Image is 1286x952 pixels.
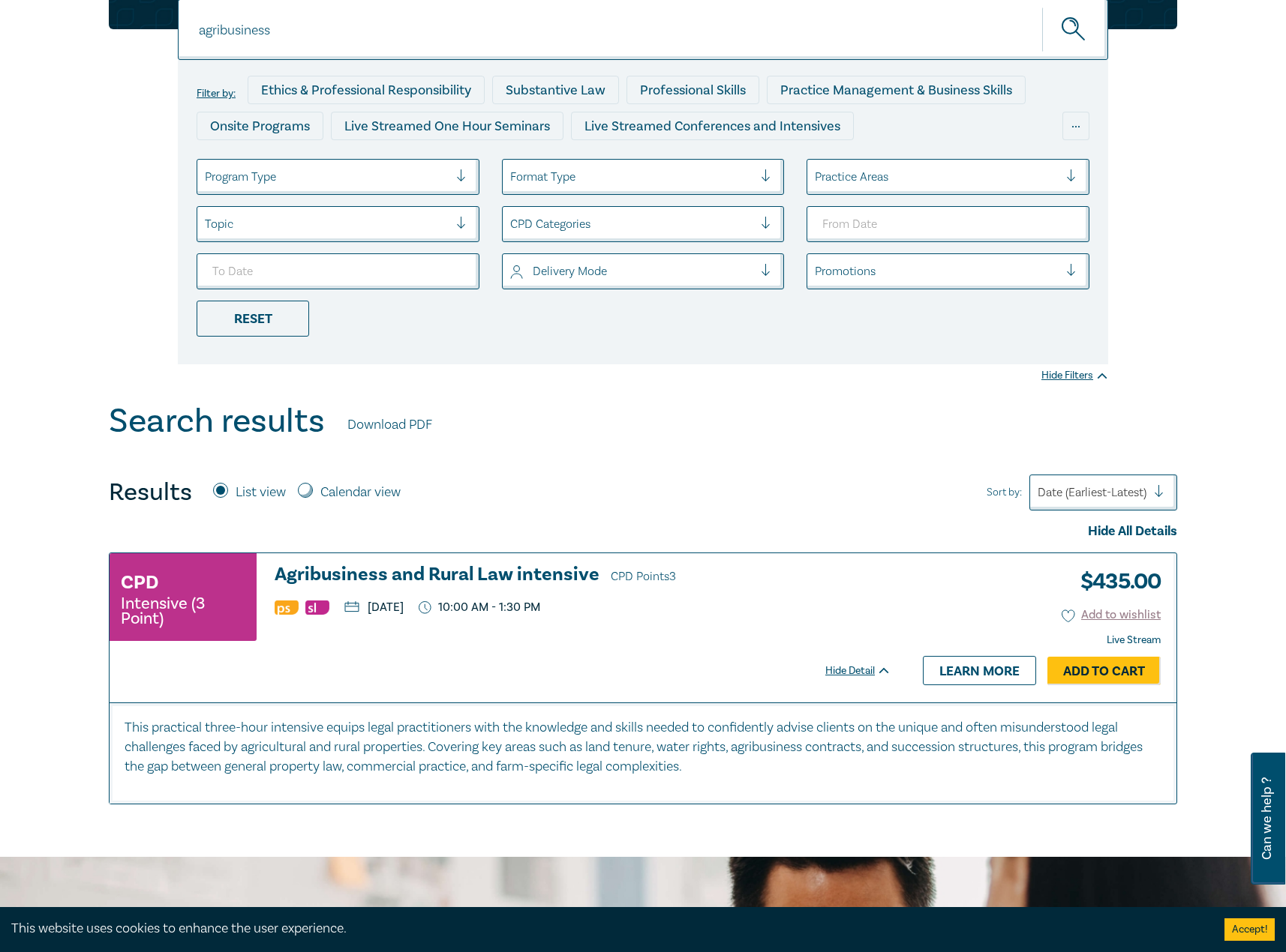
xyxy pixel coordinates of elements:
[275,564,891,587] a: Agribusiness and Rural Law intensive CPD Points3
[236,483,286,502] label: List view
[344,601,404,613] p: [DATE]
[1041,368,1108,383] div: Hide Filters
[1260,762,1274,876] span: Can we help ?
[205,169,208,185] input: select
[205,216,208,232] input: select
[767,76,1026,104] div: Practice Management & Business Skills
[275,600,299,615] img: Professional Skills
[1107,633,1161,647] strong: Live Stream
[109,522,1177,541] div: Hide All Details
[275,564,891,587] h3: Agribusiness and Rural Law intensive
[794,148,932,176] div: National Programs
[419,600,540,615] p: 10:00 AM - 1:30 PM
[492,76,619,104] div: Substantive Law
[442,148,614,176] div: Pre-Recorded Webcasts
[626,76,759,104] div: Professional Skills
[815,169,818,185] input: select
[248,76,485,104] div: Ethics & Professional Responsibility
[1047,657,1161,685] a: Add to Cart
[121,596,245,626] small: Intensive (3 Point)
[622,148,786,176] div: 10 CPD Point Packages
[510,216,513,232] input: select
[197,301,309,337] div: Reset
[125,718,1161,777] p: This practical three-hour intensive equips legal practitioners with the knowledge and skills need...
[825,663,908,678] div: Hide Detail
[197,148,434,176] div: Live Streamed Practical Workshops
[11,919,1202,939] div: This website uses cookies to enhance the user experience.
[197,112,323,140] div: Onsite Programs
[510,263,513,280] input: select
[1224,918,1275,941] button: Accept cookies
[197,253,479,289] input: To Date
[197,88,236,100] label: Filter by:
[571,112,854,140] div: Live Streamed Conferences and Intensives
[987,484,1022,501] span: Sort by:
[1038,484,1041,501] input: Sort by
[815,263,818,280] input: select
[109,477,192,507] h4: Results
[510,169,513,185] input: select
[1062,112,1089,140] div: ...
[320,483,401,502] label: Calendar view
[807,206,1089,242] input: From Date
[611,569,676,584] span: CPD Points 3
[923,656,1036,684] a: Learn more
[109,402,325,441] h1: Search results
[1062,606,1161,624] button: Add to wishlist
[121,569,158,596] h3: CPD
[1069,564,1161,599] h3: $ 435.00
[347,415,432,435] a: Download PDF
[331,112,563,140] div: Live Streamed One Hour Seminars
[305,600,329,615] img: Substantive Law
